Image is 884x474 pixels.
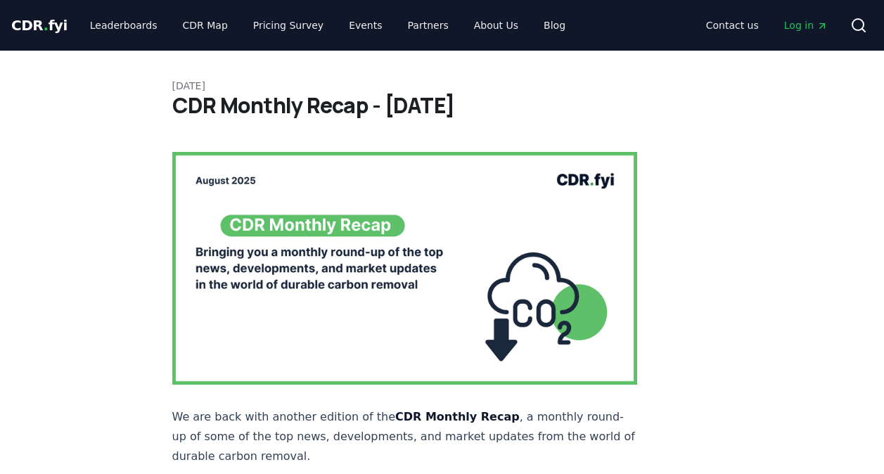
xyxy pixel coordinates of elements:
[79,13,169,38] a: Leaderboards
[395,410,520,423] strong: CDR Monthly Recap
[79,13,577,38] nav: Main
[11,15,68,35] a: CDR.fyi
[338,13,393,38] a: Events
[172,79,712,93] p: [DATE]
[172,407,638,466] p: We are back with another edition of the , a monthly round-up of some of the top news, development...
[397,13,460,38] a: Partners
[695,13,770,38] a: Contact us
[242,13,335,38] a: Pricing Survey
[784,18,828,32] span: Log in
[44,17,49,34] span: .
[172,13,239,38] a: CDR Map
[172,152,638,385] img: blog post image
[172,93,712,118] h1: CDR Monthly Recap - [DATE]
[695,13,839,38] nav: Main
[11,17,68,34] span: CDR fyi
[773,13,839,38] a: Log in
[463,13,530,38] a: About Us
[532,13,577,38] a: Blog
